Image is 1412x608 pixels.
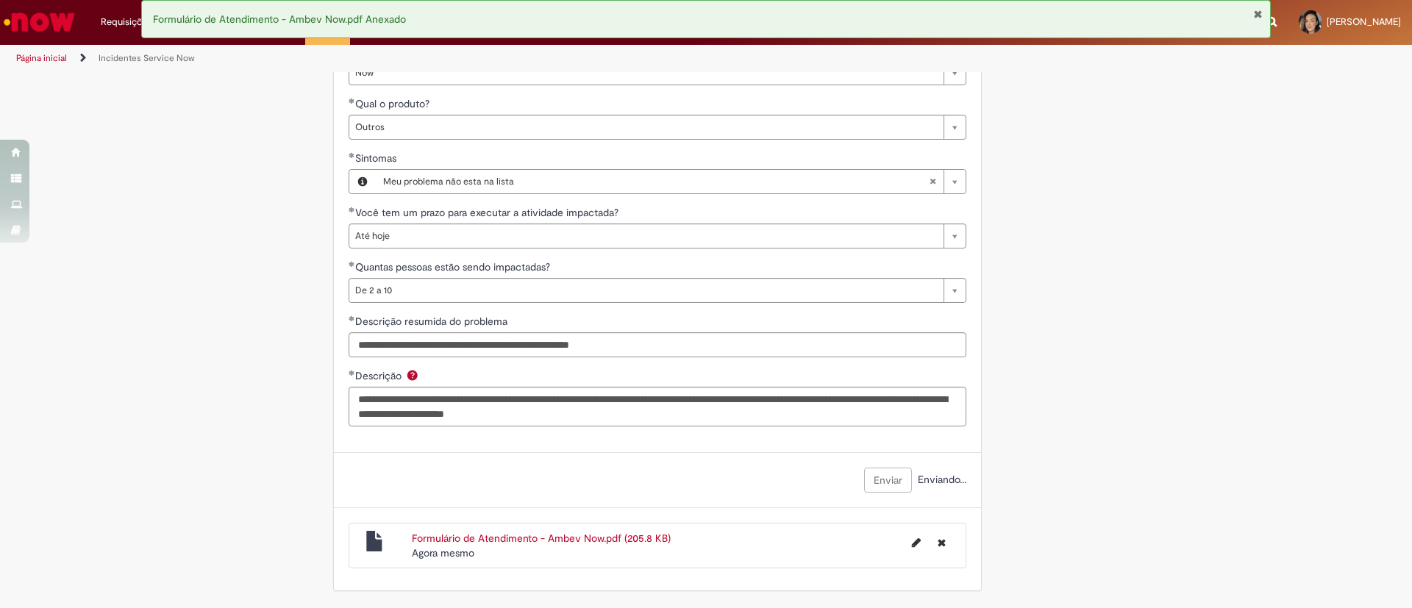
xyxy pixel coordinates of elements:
[349,152,355,158] span: Obrigatório Preenchido
[355,151,399,165] span: Sintomas
[101,15,152,29] span: Requisições
[355,224,936,248] span: Até hoje
[11,45,930,72] ul: Trilhas de página
[1253,8,1263,20] button: Fechar Notificação
[16,52,67,64] a: Página inicial
[349,332,966,357] input: Descrição resumida do problema
[355,260,553,273] span: Quantas pessoas estão sendo impactadas?
[153,12,406,26] span: Formulário de Atendimento - Ambev Now.pdf Anexado
[355,97,432,110] span: Qual o produto?
[349,387,966,426] textarea: Descrição
[412,546,474,559] time: 01/09/2025 10:28:29
[349,98,355,104] span: Obrigatório Preenchido
[412,532,671,545] a: Formulário de Atendimento - Ambev Now.pdf (205.8 KB)
[921,170,944,193] abbr: Limpar campo Sintomas
[915,473,966,486] span: Enviando...
[349,261,355,267] span: Obrigatório Preenchido
[412,546,474,559] span: Agora mesmo
[99,52,195,64] a: Incidentes Service Now
[355,115,936,139] span: Outros
[349,315,355,321] span: Obrigatório Preenchido
[349,370,355,376] span: Obrigatório Preenchido
[355,279,936,302] span: De 2 a 10
[1327,15,1401,28] span: [PERSON_NAME]
[355,61,936,85] span: Now
[1,7,77,37] img: ServiceNow
[349,170,376,193] button: Sintomas, Visualizar este registro Meu problema não esta na lista
[349,207,355,212] span: Obrigatório Preenchido
[355,369,404,382] span: Descrição
[355,206,621,219] span: Você tem um prazo para executar a atividade impactada?
[376,170,966,193] a: Meu problema não esta na listaLimpar campo Sintomas
[355,315,510,328] span: Descrição resumida do problema
[929,531,955,554] button: Excluir Formulário de Atendimento - Ambev Now.pdf
[404,369,421,381] span: Ajuda para Descrição
[903,531,930,554] button: Editar nome de arquivo Formulário de Atendimento - Ambev Now.pdf
[383,170,929,193] span: Meu problema não esta na lista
